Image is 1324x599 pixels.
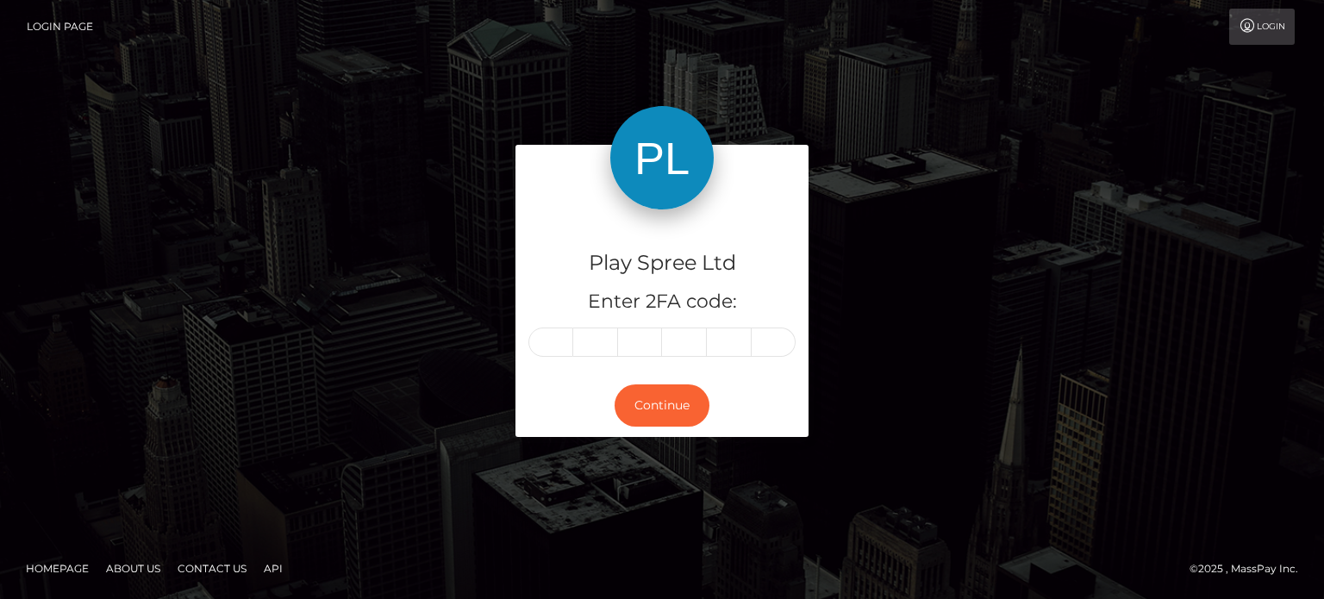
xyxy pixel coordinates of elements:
[257,555,290,582] a: API
[1229,9,1295,45] a: Login
[610,106,714,209] img: Play Spree Ltd
[528,289,796,315] h5: Enter 2FA code:
[171,555,253,582] a: Contact Us
[615,384,709,427] button: Continue
[19,555,96,582] a: Homepage
[1190,559,1311,578] div: © 2025 , MassPay Inc.
[99,555,167,582] a: About Us
[27,9,93,45] a: Login Page
[528,248,796,278] h4: Play Spree Ltd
